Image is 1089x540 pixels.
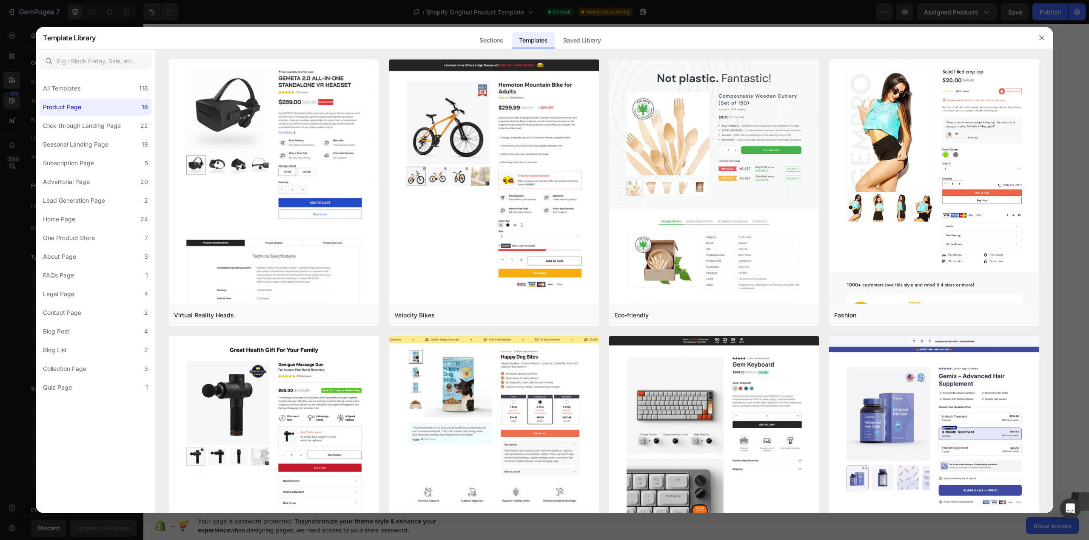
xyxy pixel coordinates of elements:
h1: Le Pommeau filtrant POMŌ [523,29,728,75]
div: Quiz Page [43,382,72,393]
div: Eco-friendly [614,310,649,320]
div: 22 [140,121,148,131]
div: 2 [144,345,148,355]
p: 100% Money-Back [231,351,290,360]
div: ADD TO CART [602,271,649,280]
div: 4 [144,326,148,336]
div: Virtual Reality Heads [174,310,234,320]
div: One Product Store [43,233,95,243]
div: Saved Library [556,32,608,49]
p: Warranty [231,377,260,386]
input: quantity [690,232,709,251]
p: Notre pommeau de douche purifie votre eau du chlore, du calcaire et des métaux lourds. Il protège... [523,118,723,153]
div: €79,00 [553,94,579,107]
span: Blanc [562,186,576,192]
div: Fashion [834,310,856,320]
div: Seasonal Landing Page [43,139,108,150]
div: Open Intercom Messenger [1060,498,1080,519]
div: SHOP NOW [607,297,644,305]
input: E.g.: Black Friday, Sale, etc. [40,53,151,70]
button: increment [709,232,729,251]
div: Click-through Landing Page [43,121,121,131]
p: 2,500+ Verified Reviews! [567,79,627,87]
legend: Couleur: Noir [523,165,568,175]
div: €99,00 [523,94,550,107]
button: SHOP NOW [523,291,728,311]
div: About Page [43,252,76,262]
div: Home Page [43,214,75,224]
div: 5 [145,158,148,168]
button: ADD TO CART [523,265,728,286]
div: FAQs Page [43,270,74,280]
div: 7 [145,233,148,243]
div: Collection Page [43,364,86,374]
div: 3 [144,252,148,262]
div: 24 [140,214,148,224]
div: Vélocity Bikes [394,310,435,320]
div: Lead Generation Page [43,195,105,206]
span: Beige [598,186,612,192]
p: Customize the deck with our $29.99 design service to make it your own. You can contact us by: Ema... [531,350,721,376]
div: Blog Post [43,326,69,336]
div: 116 [139,83,148,93]
p: Low stock - 10 items left [539,211,617,220]
div: Templates [512,32,554,49]
div: Sections [473,32,510,49]
div: Legal Page [43,289,74,299]
div: 2 [144,195,148,206]
div: Product Page [43,102,81,112]
div: Advertorial Page [43,177,90,187]
div: 1 [145,270,148,280]
div: 4 [144,289,148,299]
div: Subscription Page [43,158,94,168]
p: Shipping [231,326,259,335]
div: 16 [142,102,148,112]
span: Noir [531,186,541,192]
div: 1 [145,382,148,393]
p: Quantité [524,237,623,246]
div: 20 [140,177,148,187]
div: 3 [144,364,148,374]
p: Customize Your Gem Skateboard [543,336,650,345]
button: decrement [670,232,690,251]
h2: Template Library [43,27,95,49]
div: Blog List [43,345,67,355]
div: 2 [144,308,148,318]
div: All Templates [43,83,80,93]
div: 19 [142,139,148,150]
div: Contact Page [43,308,81,318]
